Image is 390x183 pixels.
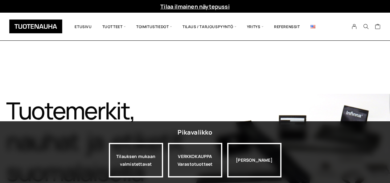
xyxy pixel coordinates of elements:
[348,24,360,29] a: My Account
[375,23,381,31] a: Cart
[109,143,163,177] a: Tilauksen mukaan valmistettavat
[360,24,372,29] button: Search
[310,25,315,28] img: English
[227,143,281,177] div: [PERSON_NAME]
[160,3,230,10] a: Tilaa ilmainen näytepussi
[178,127,212,138] div: Pikavalikko
[97,17,131,36] span: Tuotteet
[131,17,177,36] span: Toimitustiedot
[168,143,222,177] div: VERKKOKAUPPA Varastotuotteet
[242,17,269,36] span: Yritys
[269,17,305,36] a: Referenssit
[69,17,97,36] a: Etusivu
[177,17,242,36] span: Tilaus / Tarjouspyyntö
[168,143,222,177] a: VERKKOKAUPPAVarastotuotteet
[9,19,62,33] img: Tuotenauha Oy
